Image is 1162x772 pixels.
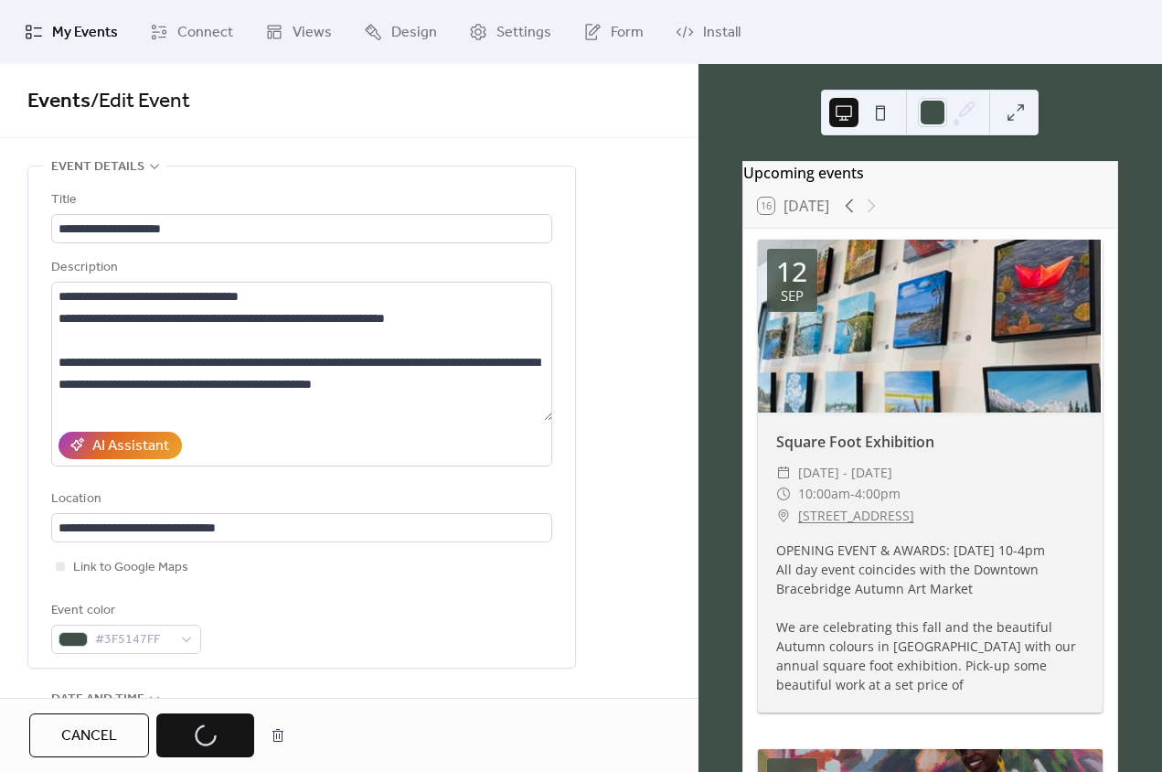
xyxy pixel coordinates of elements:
[743,162,1117,184] div: Upcoming events
[51,689,144,711] span: Date and time
[855,483,901,505] span: 4:00pm
[92,435,169,457] div: AI Assistant
[455,7,565,57] a: Settings
[59,432,182,459] button: AI Assistant
[570,7,657,57] a: Form
[611,22,644,44] span: Form
[758,431,1103,453] div: Square Foot Exhibition
[73,557,188,579] span: Link to Google Maps
[798,462,892,484] span: [DATE] - [DATE]
[776,462,791,484] div: ​
[51,257,549,279] div: Description
[350,7,451,57] a: Design
[850,483,855,505] span: -
[61,725,117,747] span: Cancel
[251,7,346,57] a: Views
[798,505,914,527] a: [STREET_ADDRESS]
[293,22,332,44] span: Views
[776,483,791,505] div: ​
[798,483,850,505] span: 10:00am
[91,81,190,122] span: / Edit Event
[776,505,791,527] div: ​
[51,156,144,178] span: Event details
[136,7,247,57] a: Connect
[51,488,549,510] div: Location
[51,600,197,622] div: Event color
[11,7,132,57] a: My Events
[758,541,1103,694] div: OPENING EVENT & AWARDS: [DATE] 10-4pm All day event coincides with the Downtown Bracebridge Autum...
[177,22,233,44] span: Connect
[95,629,172,651] span: #3F5147FF
[781,289,804,303] div: Sep
[496,22,551,44] span: Settings
[51,189,549,211] div: Title
[391,22,437,44] span: Design
[27,81,91,122] a: Events
[29,713,149,757] button: Cancel
[703,22,741,44] span: Install
[662,7,754,57] a: Install
[776,258,807,285] div: 12
[52,22,118,44] span: My Events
